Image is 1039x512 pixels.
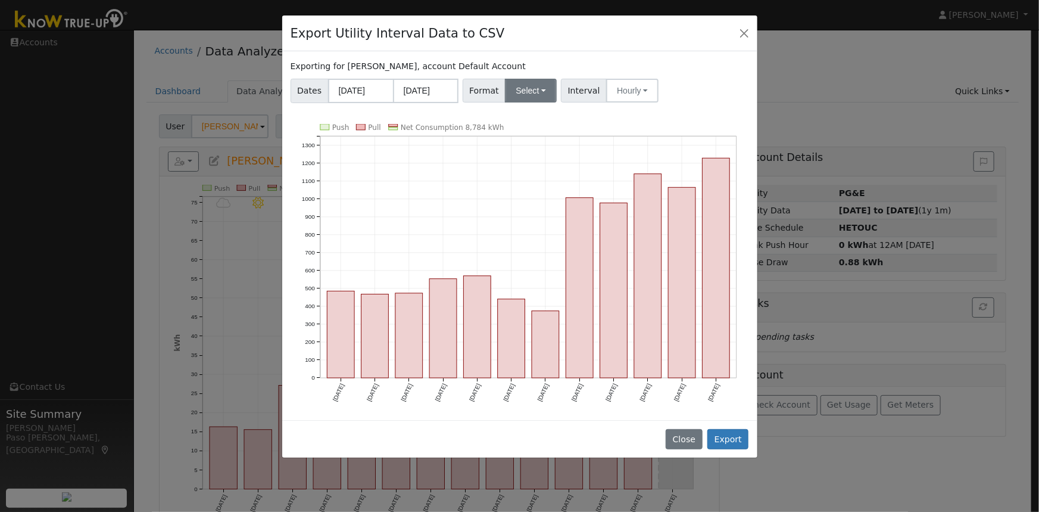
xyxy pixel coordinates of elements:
[429,279,457,378] rect: onclick=""
[332,123,350,132] text: Push
[566,198,594,378] rect: onclick=""
[400,383,413,402] text: [DATE]
[305,249,315,256] text: 700
[498,299,525,378] rect: onclick=""
[361,294,388,378] rect: onclick=""
[332,383,345,402] text: [DATE]
[703,158,730,378] rect: onclick=""
[305,213,315,220] text: 900
[600,203,628,378] rect: onclick=""
[673,383,687,402] text: [DATE]
[669,187,696,378] rect: onclick=""
[305,303,315,309] text: 400
[639,383,653,402] text: [DATE]
[502,383,516,402] text: [DATE]
[301,160,315,166] text: 1200
[395,293,423,378] rect: onclick=""
[666,429,702,449] button: Close
[305,339,315,345] text: 200
[291,79,329,103] span: Dates
[505,79,557,103] button: Select
[301,196,315,202] text: 1000
[368,123,380,132] text: Pull
[305,285,315,291] text: 500
[366,383,379,402] text: [DATE]
[707,429,748,449] button: Export
[468,383,482,402] text: [DATE]
[463,79,506,103] span: Format
[327,291,354,378] rect: onclick=""
[536,383,550,402] text: [DATE]
[305,321,315,327] text: 300
[707,383,721,402] text: [DATE]
[570,383,584,402] text: [DATE]
[305,356,315,363] text: 100
[291,60,526,73] label: Exporting for [PERSON_NAME], account Default Account
[561,79,607,103] span: Interval
[634,174,662,378] rect: onclick=""
[305,267,315,274] text: 600
[434,383,448,402] text: [DATE]
[291,24,505,43] h4: Export Utility Interval Data to CSV
[311,375,315,381] text: 0
[301,178,315,184] text: 1100
[301,142,315,148] text: 1300
[736,24,753,41] button: Close
[463,276,491,378] rect: onclick=""
[401,123,504,132] text: Net Consumption 8,784 kWh
[305,231,315,238] text: 800
[605,383,619,402] text: [DATE]
[606,79,659,103] button: Hourly
[532,311,559,378] rect: onclick=""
